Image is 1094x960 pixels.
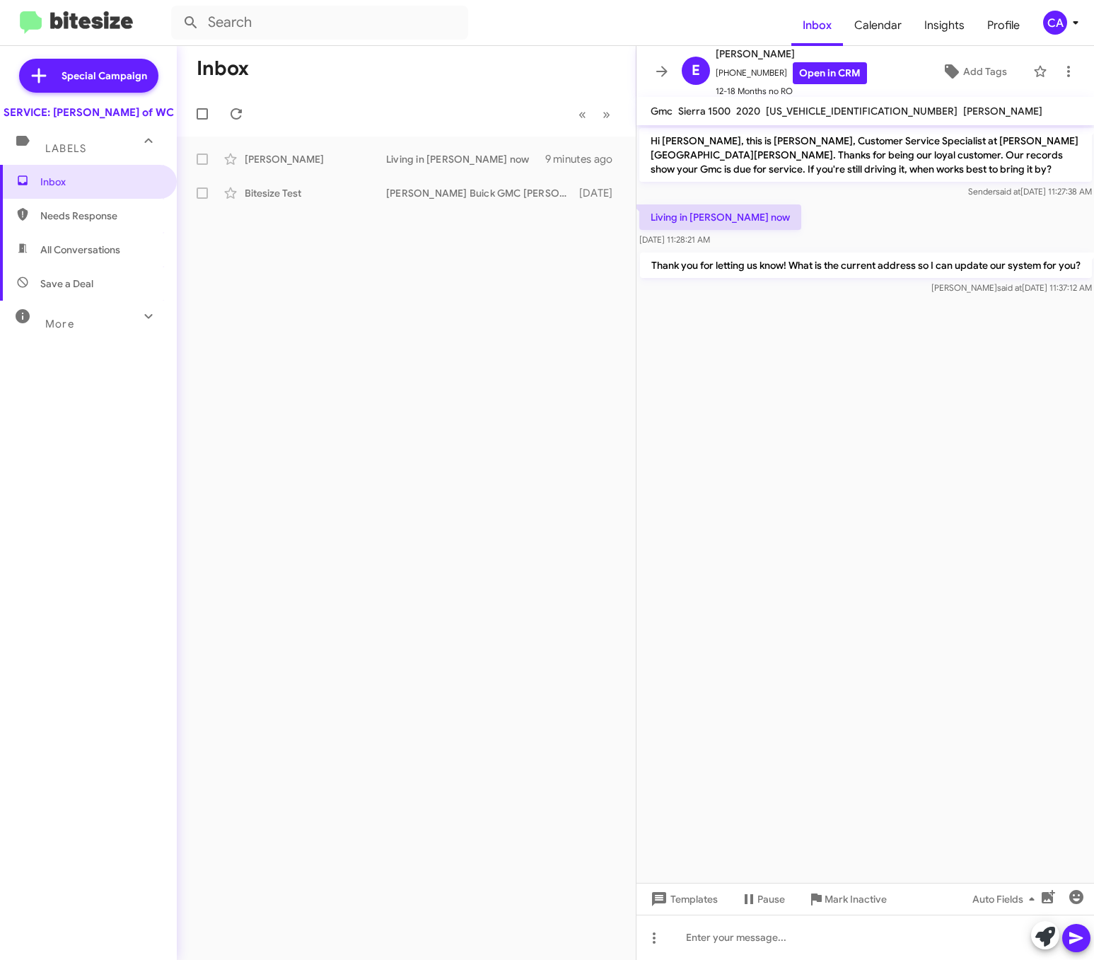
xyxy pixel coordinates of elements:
[757,886,785,912] span: Pause
[639,234,710,245] span: [DATE] 11:28:21 AM
[729,886,796,912] button: Pause
[639,253,1091,278] p: Thank you for letting us know! What is the current address so I can update our system for you?
[45,318,74,330] span: More
[736,105,760,117] span: 2020
[796,886,898,912] button: Mark Inactive
[692,59,700,82] span: E
[976,5,1031,46] a: Profile
[1043,11,1067,35] div: CA
[171,6,468,40] input: Search
[996,282,1021,293] span: said at
[921,59,1026,84] button: Add Tags
[995,186,1020,197] span: said at
[45,142,86,155] span: Labels
[931,282,1091,293] span: [PERSON_NAME] [DATE] 11:37:12 AM
[766,105,958,117] span: [US_VEHICLE_IDENTIFICATION_NUMBER]
[716,45,867,62] span: [PERSON_NAME]
[245,152,386,166] div: [PERSON_NAME]
[791,5,843,46] a: Inbox
[603,105,610,123] span: »
[639,204,801,230] p: Living in [PERSON_NAME] now
[571,100,619,129] nav: Page navigation example
[386,152,545,166] div: Living in [PERSON_NAME] now
[40,277,93,291] span: Save a Deal
[570,100,595,129] button: Previous
[967,186,1091,197] span: Sender [DATE] 11:27:38 AM
[648,886,718,912] span: Templates
[651,105,673,117] span: Gmc
[793,62,867,84] a: Open in CRM
[636,886,729,912] button: Templates
[40,243,120,257] span: All Conversations
[545,152,624,166] div: 9 minutes ago
[972,886,1040,912] span: Auto Fields
[843,5,913,46] a: Calendar
[40,175,161,189] span: Inbox
[40,209,161,223] span: Needs Response
[961,886,1052,912] button: Auto Fields
[386,186,579,200] div: [PERSON_NAME] Buick GMC [PERSON_NAME][GEOGRAPHIC_DATA]
[913,5,976,46] a: Insights
[245,186,386,200] div: Bitesize Test
[825,886,887,912] span: Mark Inactive
[594,100,619,129] button: Next
[963,59,1007,84] span: Add Tags
[579,186,624,200] div: [DATE]
[716,62,867,84] span: [PHONE_NUMBER]
[4,105,174,120] div: SERVICE: [PERSON_NAME] of WC
[19,59,158,93] a: Special Campaign
[578,105,586,123] span: «
[678,105,731,117] span: Sierra 1500
[639,128,1092,182] p: Hi [PERSON_NAME], this is [PERSON_NAME], Customer Service Specialist at [PERSON_NAME][GEOGRAPHIC_...
[197,57,249,80] h1: Inbox
[62,69,147,83] span: Special Campaign
[963,105,1042,117] span: [PERSON_NAME]
[1031,11,1078,35] button: CA
[716,84,867,98] span: 12-18 Months no RO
